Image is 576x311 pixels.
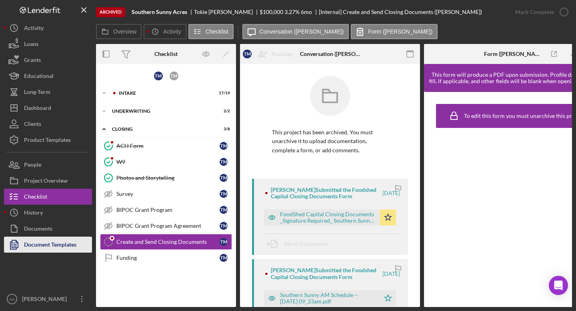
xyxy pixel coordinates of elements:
[4,52,92,68] button: Grants
[216,127,230,132] div: 3 / 8
[24,84,50,102] div: Long-Term
[119,91,210,96] div: Intake
[242,24,349,39] button: Conversation ([PERSON_NAME])
[220,254,228,262] div: T M
[24,237,76,255] div: Document Templates
[220,158,228,166] div: T M
[100,154,232,170] a: W9TM
[264,209,396,225] button: FoodShed Capital Closing Documents _Signature Required_ Southern Sunny Acres.pdf
[100,234,232,250] a: Create and Send Closing DocumentsTM
[239,46,301,62] button: TMReassign
[116,143,220,149] div: ACH Form
[382,190,400,196] time: 2025-06-27 15:38
[382,271,400,277] time: 2025-06-27 13:23
[549,276,568,295] div: Open Intercom Messenger
[116,255,220,261] div: Funding
[507,4,572,20] button: Mark Complete
[260,28,344,35] label: Conversation ([PERSON_NAME])
[4,221,92,237] a: Documents
[116,223,220,229] div: BIPOC Grant Program Agreement
[10,297,15,301] text: AA
[170,72,178,80] div: T M
[301,9,312,15] div: 6 mo
[220,142,228,150] div: T M
[24,52,41,70] div: Grants
[116,207,220,213] div: BIPOC Grant Program
[220,238,228,246] div: T M
[484,51,544,57] div: Form ([PERSON_NAME])
[271,187,381,199] div: [PERSON_NAME] Submitted the Foodshed Capital Closing Documents Form
[24,100,51,118] div: Dashboard
[116,191,220,197] div: Survey
[4,291,92,307] button: AA[PERSON_NAME]
[216,109,230,114] div: 2 / 2
[515,4,554,20] div: Mark Complete
[260,9,283,15] div: $100,000
[24,173,68,191] div: Project Overview
[96,24,142,39] button: Overview
[284,240,328,247] span: Move Documents
[4,116,92,132] button: Clients
[220,190,228,198] div: T M
[144,24,186,39] button: Activity
[220,174,228,182] div: T M
[116,159,220,165] div: W9
[4,173,92,189] button: Project Overview
[4,84,92,100] a: Long-Term
[220,206,228,214] div: T M
[4,36,92,52] button: Loans
[220,222,228,230] div: T M
[368,28,432,35] label: Form ([PERSON_NAME])
[132,9,187,15] b: Southern Sunny Acres
[100,218,232,234] a: BIPOC Grant Program AgreementTM
[280,292,376,305] div: Southern Sunny AM Schedule -- [DATE] 09_23am.pdf
[100,138,232,154] a: ACH FormTM
[100,186,232,202] a: SurveyTM
[154,72,163,80] div: T M
[100,250,232,266] a: FundingTM
[4,132,92,148] button: Product Templates
[272,128,388,155] p: This project has been archived. You must unarchive it to upload documentation, complete a form, o...
[163,28,181,35] label: Activity
[4,237,92,253] a: Document Templates
[116,175,220,181] div: Photos and Storytelling
[319,9,482,15] div: [Internal] Create and Send Closing Documents ([PERSON_NAME])
[4,20,92,36] button: Activity
[264,290,396,306] button: Southern Sunny AM Schedule -- [DATE] 09_23am.pdf
[100,170,232,186] a: Photos and StorytellingTM
[4,157,92,173] button: People
[284,9,300,15] div: 3.27 %
[24,36,38,54] div: Loans
[24,20,44,38] div: Activity
[4,205,92,221] button: History
[24,157,41,175] div: People
[4,68,92,84] button: Educational
[351,24,438,39] button: Form ([PERSON_NAME])
[24,221,52,239] div: Documents
[100,202,232,218] a: BIPOC Grant ProgramTM
[20,291,72,309] div: [PERSON_NAME]
[272,46,293,62] div: Reassign
[24,189,47,207] div: Checklist
[24,132,71,150] div: Product Templates
[4,100,92,116] button: Dashboard
[113,28,136,35] label: Overview
[116,239,220,245] div: Create and Send Closing Documents
[188,24,234,39] button: Checklist
[271,267,381,280] div: [PERSON_NAME] Submitted the Foodshed Capital Closing Documents Form
[194,9,260,15] div: Tokie [PERSON_NAME]
[24,68,54,86] div: Educational
[300,51,360,57] div: Conversation ([PERSON_NAME])
[280,211,376,224] div: FoodShed Capital Closing Documents _Signature Required_ Southern Sunny Acres.pdf
[154,51,178,57] div: Checklist
[206,28,228,35] label: Checklist
[96,7,125,17] div: Archived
